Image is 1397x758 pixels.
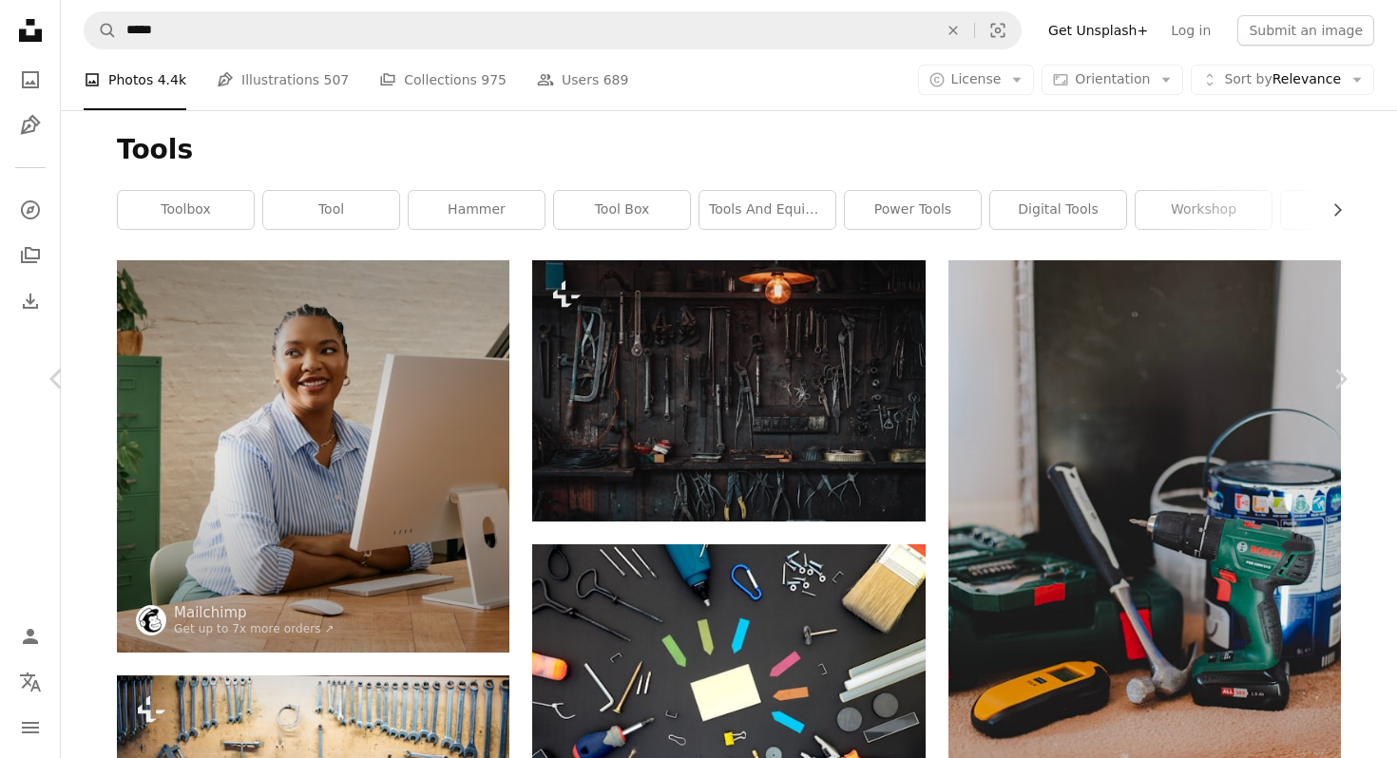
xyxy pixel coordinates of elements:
button: Orientation [1042,65,1183,95]
button: Visual search [975,12,1021,48]
a: Next [1283,288,1397,470]
a: red and black cordless power drill beside black and red cordless power drill [948,545,1341,562]
span: 507 [324,69,350,90]
a: digital tools [990,191,1126,229]
a: Illustrations [11,106,49,144]
button: Language [11,663,49,701]
a: workshop [1136,191,1272,229]
span: Orientation [1075,71,1150,86]
img: Go to Mailchimp's profile [136,605,166,635]
button: Clear [932,12,974,48]
a: Photos [11,61,49,99]
span: 975 [481,69,507,90]
span: Relevance [1224,70,1341,89]
a: Download History [11,282,49,320]
button: scroll list to the right [1320,191,1341,229]
a: Users 689 [537,49,628,110]
a: Illustrations 507 [217,49,349,110]
a: hammer [409,191,545,229]
img: A woman smiling while working at a computer [117,260,509,653]
a: Mailchimp [174,603,335,622]
span: 689 [603,69,629,90]
a: Log in / Sign up [11,617,49,655]
a: tool box [554,191,690,229]
a: power tools [845,191,981,229]
a: Log in [1159,15,1222,46]
h1: Tools [117,133,1341,167]
span: License [951,71,1002,86]
button: License [918,65,1035,95]
a: Get Unsplash+ [1037,15,1159,46]
button: Search Unsplash [85,12,117,48]
a: Collections 975 [379,49,507,110]
a: tools and equipment [699,191,835,229]
button: Submit an image [1237,15,1374,46]
a: Get up to 7x more orders ↗ [174,622,335,635]
img: a bunch of tools hanging on a wall [532,260,925,521]
a: tool [263,191,399,229]
button: Menu [11,709,49,747]
a: A woman smiling while working at a computer [117,447,509,464]
a: Collections [11,237,49,275]
a: a bunch of tools hanging on a wall [532,382,925,399]
span: Sort by [1224,71,1272,86]
a: toolbox [118,191,254,229]
a: assorted color plastic tools on gray wooden table [532,682,925,699]
button: Sort byRelevance [1191,65,1374,95]
a: Explore [11,191,49,229]
form: Find visuals sitewide [84,11,1022,49]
